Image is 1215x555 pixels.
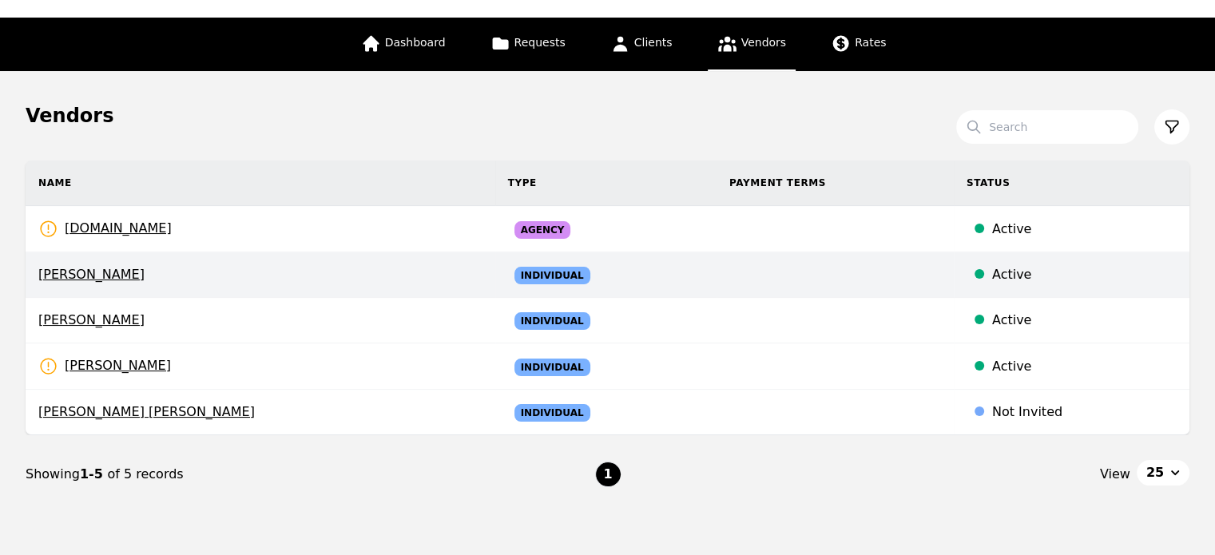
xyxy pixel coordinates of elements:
[38,402,482,422] span: [PERSON_NAME] [PERSON_NAME]
[1146,463,1164,482] span: 25
[514,359,590,376] span: Individual
[481,18,575,71] a: Requests
[1137,460,1189,486] button: 25
[26,465,595,484] div: Showing of 5 records
[514,312,590,330] span: Individual
[80,466,107,482] span: 1-5
[38,356,171,376] span: [PERSON_NAME]
[514,267,590,284] span: Individual
[385,36,446,49] span: Dashboard
[26,435,1189,513] nav: Page navigation
[514,404,590,422] span: Individual
[1154,109,1189,145] button: Filter
[992,357,1177,376] div: Active
[717,161,954,206] th: Payment Terms
[992,265,1177,284] div: Active
[956,110,1138,144] input: Search
[38,311,482,330] span: [PERSON_NAME]
[741,36,786,49] span: Vendors
[1100,465,1130,484] span: View
[821,18,895,71] a: Rates
[26,103,113,129] h1: Vendors
[855,36,886,49] span: Rates
[634,36,673,49] span: Clients
[514,221,571,239] span: Agency
[514,36,566,49] span: Requests
[954,161,1189,206] th: Status
[38,265,482,284] span: [PERSON_NAME]
[26,161,495,206] th: Name
[601,18,682,71] a: Clients
[992,402,1177,422] div: Not Invited
[351,18,455,71] a: Dashboard
[992,311,1177,330] div: Active
[38,219,172,239] span: [DOMAIN_NAME]
[992,220,1177,239] div: Active
[495,161,717,206] th: Type
[708,18,796,71] a: Vendors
